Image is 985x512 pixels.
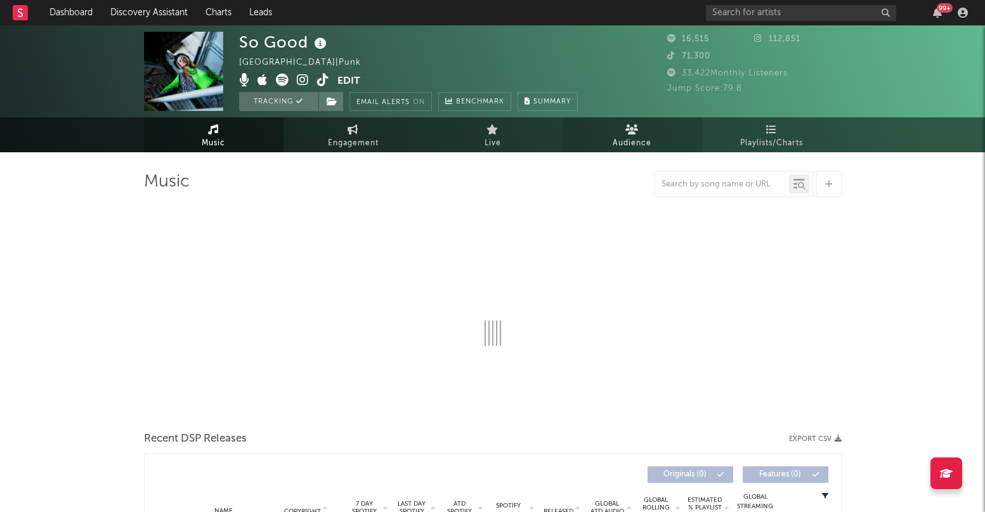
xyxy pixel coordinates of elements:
[533,98,571,105] span: Summary
[702,117,842,152] a: Playlists/Charts
[933,8,942,18] button: 99+
[648,466,733,483] button: Originals(0)
[706,5,896,21] input: Search for artists
[751,471,809,478] span: Features ( 0 )
[239,55,375,70] div: [GEOGRAPHIC_DATA] | Punk
[144,431,247,447] span: Recent DSP Releases
[239,92,318,111] button: Tracking
[413,99,425,106] em: On
[655,180,789,190] input: Search by song name or URL
[144,117,284,152] a: Music
[202,136,225,151] span: Music
[239,32,330,53] div: So Good
[456,95,504,110] span: Benchmark
[563,117,702,152] a: Audience
[667,35,709,43] span: 16,515
[656,471,714,478] span: Originals ( 0 )
[667,52,710,60] span: 71,300
[438,92,511,111] a: Benchmark
[518,92,578,111] button: Summary
[937,3,953,13] div: 99 +
[284,117,423,152] a: Engagement
[789,435,842,443] button: Export CSV
[667,84,742,93] span: Jump Score: 79.8
[328,136,379,151] span: Engagement
[743,466,828,483] button: Features(0)
[754,35,800,43] span: 112,851
[349,92,432,111] button: Email AlertsOn
[740,136,803,151] span: Playlists/Charts
[423,117,563,152] a: Live
[613,136,651,151] span: Audience
[337,74,360,89] button: Edit
[667,69,788,77] span: 33,422 Monthly Listeners
[485,136,501,151] span: Live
